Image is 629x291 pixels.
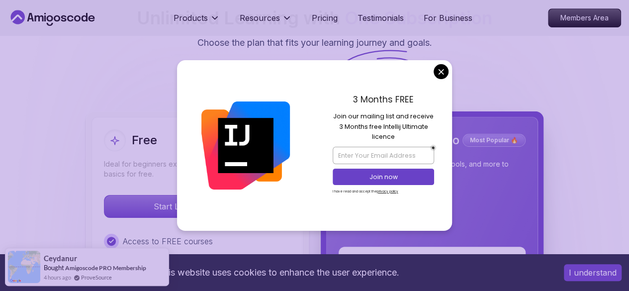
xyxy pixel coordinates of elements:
h2: Free [132,132,157,148]
p: Unlock Full Access [351,252,514,264]
p: Resources [240,12,280,24]
button: Unlock Full Access [339,247,526,269]
span: Ceydanur [44,254,77,263]
p: Start Learning for Free [104,195,290,217]
a: Members Area [548,8,621,27]
span: Bought [44,264,64,272]
a: Pricing [312,12,338,24]
button: Resources [240,12,292,32]
p: Ideal for beginners exploring coding and learning the basics for free. [104,159,291,179]
div: This website uses cookies to enhance the user experience. [7,262,549,284]
a: Unlock Full Access [339,253,526,263]
p: Access to FREE courses [123,235,213,247]
p: Most Popular 🔥 [464,135,524,145]
span: 4 hours ago [44,273,71,282]
button: Start Learning for Free [104,195,291,218]
a: Start Learning for Free [104,201,291,211]
a: Amigoscode PRO Membership [65,264,146,272]
p: Members Area [548,9,621,27]
a: Testimonials [358,12,404,24]
p: Products [174,12,208,24]
a: For Business [424,12,472,24]
img: provesource social proof notification image [8,251,40,283]
p: Choose the plan that fits your learning journey and goals. [197,36,432,50]
a: ProveSource [81,273,112,282]
button: Accept cookies [564,264,622,281]
button: Products [174,12,220,32]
